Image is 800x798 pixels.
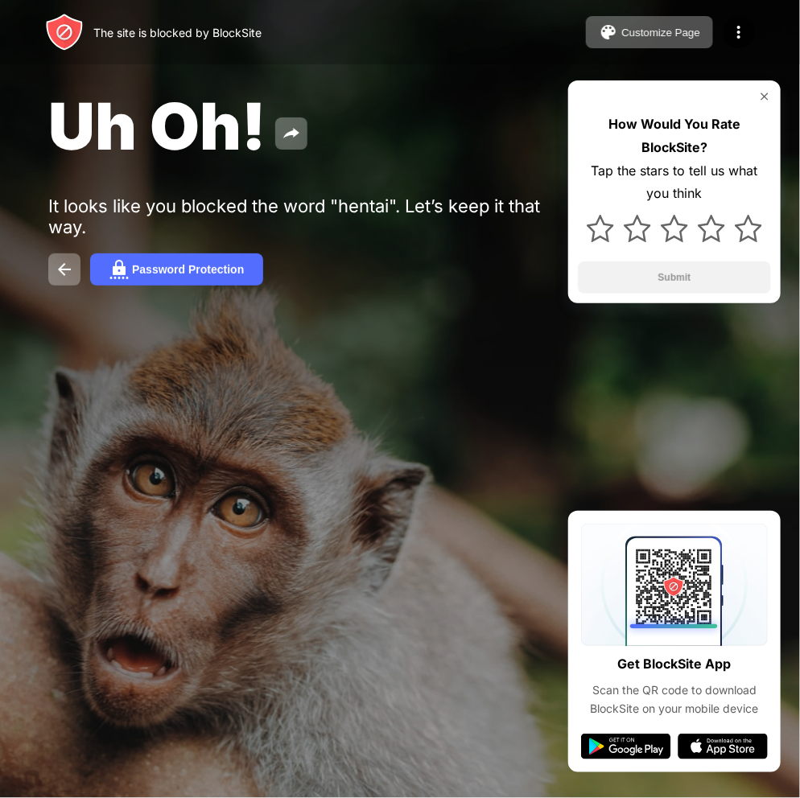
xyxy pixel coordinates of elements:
img: password.svg [109,260,129,279]
img: back.svg [55,260,74,279]
img: rate-us-close.svg [758,90,771,103]
img: google-play.svg [581,734,671,759]
img: share.svg [282,124,301,143]
div: How Would You Rate BlockSite? [578,113,771,159]
div: Password Protection [132,263,244,276]
img: menu-icon.svg [729,23,748,42]
img: app-store.svg [678,734,768,759]
img: star.svg [624,215,651,242]
img: qrcode.svg [581,524,768,646]
img: star.svg [661,215,688,242]
div: Get BlockSite App [618,652,732,676]
button: Submit [578,261,771,294]
div: Tap the stars to tell us what you think [578,159,771,206]
div: It looks like you blocked the word "hentai". Let’s keep it that way. [48,195,546,237]
img: star.svg [735,215,762,242]
div: The site is blocked by BlockSite [93,26,262,39]
div: Customize Page [621,27,700,39]
img: star.svg [698,215,725,242]
img: pallet.svg [599,23,618,42]
img: header-logo.svg [45,13,84,51]
button: Password Protection [90,253,263,286]
img: star.svg [587,215,614,242]
span: Uh Oh! [48,87,266,165]
button: Customize Page [586,16,713,48]
div: Scan the QR code to download BlockSite on your mobile device [581,681,768,718]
